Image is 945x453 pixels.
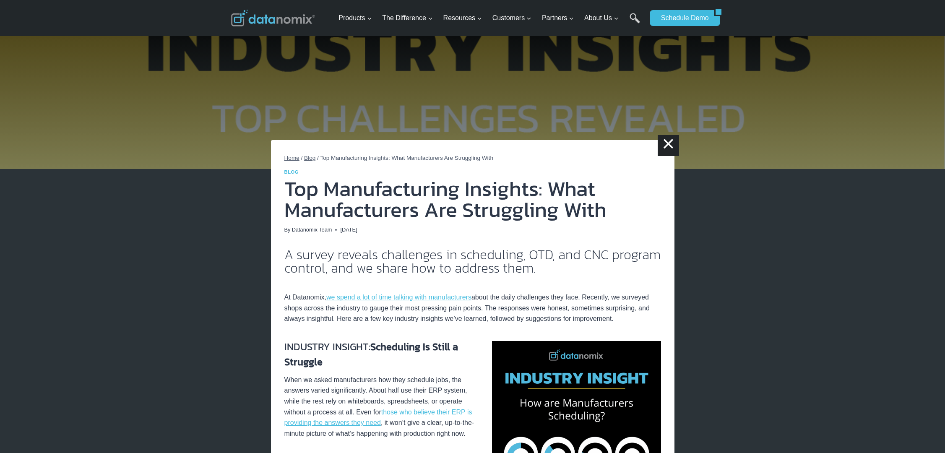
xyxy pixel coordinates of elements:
span: Products [338,13,372,23]
img: Datanomix [231,10,315,26]
span: Top Manufacturing Insights: What Manufacturers Are Struggling With [320,155,493,161]
nav: Breadcrumbs [284,154,661,163]
span: About Us [584,13,619,23]
strong: Scheduling Is Still a Struggle [284,339,458,369]
h1: Top Manufacturing Insights: What Manufacturers Are Struggling With [284,178,661,220]
h3: INDUSTRY INSIGHT: [284,339,661,370]
span: Partners [542,13,574,23]
a: Schedule Demo [650,10,714,26]
span: / [301,155,303,161]
span: / [317,155,319,161]
a: we spend a lot of time talking with manufacturers [326,294,471,301]
nav: Primary Navigation [335,5,646,32]
a: Datanomix Team [292,226,332,233]
span: By [284,226,291,234]
p: At Datanomix, about the daily challenges they face. Recently, we surveyed shops across the indust... [284,281,661,324]
h2: A survey reveals challenges in scheduling, OTD, and CNC program control, and we share how to addr... [284,248,661,275]
a: Blog [284,169,299,174]
a: Blog [304,155,315,161]
a: Search [630,13,640,32]
span: Customers [492,13,531,23]
span: The Difference [382,13,433,23]
span: Resources [443,13,482,23]
a: Home [284,155,299,161]
a: × [658,135,679,156]
time: [DATE] [340,226,357,234]
p: When we asked manufacturers how they schedule jobs, the answers varied significantly. About half ... [284,375,661,439]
